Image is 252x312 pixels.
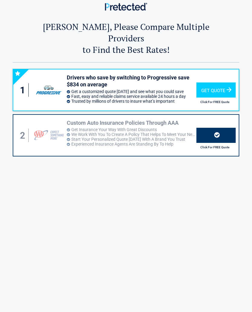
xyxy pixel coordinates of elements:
[34,127,63,144] img: aaa's logo
[67,74,196,88] h3: Drivers who save by switching to Progressive save $834 on average
[196,100,234,104] h2: Click For FREE Quote
[196,82,236,98] div: Get Quote
[67,137,196,142] li: Start Your Personalized Quote [DATE] With A Brand You Trust
[67,132,196,137] li: We Work With You To Create A Policy That Helps To Meet Your Needs
[32,21,221,55] h2: [PERSON_NAME], Please Compare Multiple Providers to Find the Best Rates!
[67,119,196,126] h3: Custom Auto Insurance Policies Through AAA
[19,83,29,97] div: 1
[67,94,196,99] li: Fast, easy and reliable claims service available 24 hours a day
[67,127,196,132] li: Get Insurance Your Way With Great Discounts
[19,129,29,142] div: 2
[105,3,147,10] img: Main Logo
[67,89,196,94] li: Get a customized quote [DATE] and see what you could save
[196,146,234,149] h2: Click For FREE Quote
[67,99,196,104] li: Trusted by millions of drivers to insure what’s important
[67,142,196,146] li: Experienced Insurance Agents Are Standing By To Help
[34,83,63,97] img: progressive's logo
